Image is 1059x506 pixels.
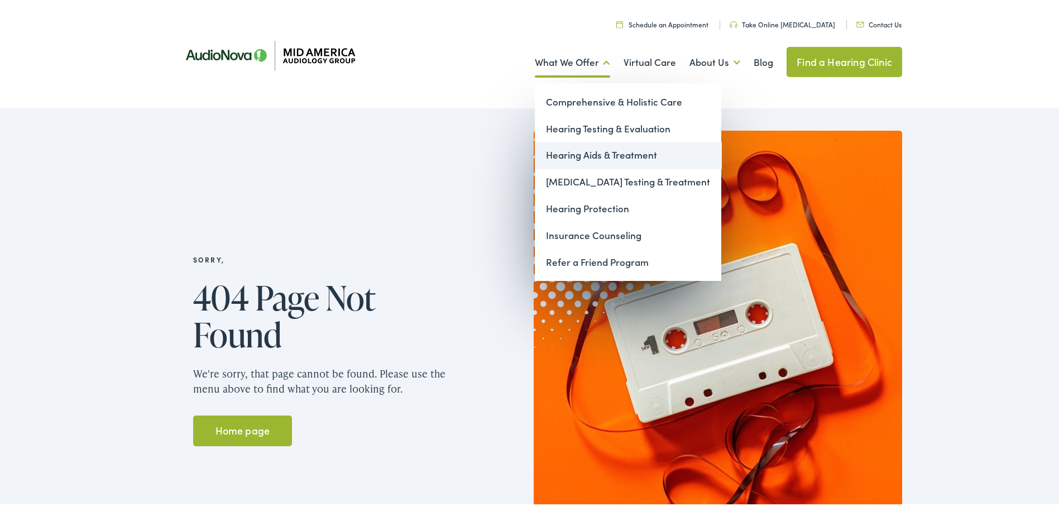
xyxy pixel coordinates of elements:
a: Insurance Counseling [535,220,721,247]
h2: Sorry, [193,254,461,261]
a: Hearing Aids & Treatment [535,140,721,166]
a: Home page [193,413,292,445]
a: Take Online [MEDICAL_DATA] [730,17,835,27]
a: Schedule an Appointment [616,17,708,27]
a: Comprehensive & Holistic Care [535,87,721,113]
a: Find a Hearing Clinic [787,45,902,75]
a: [MEDICAL_DATA] Testing & Treatment [535,166,721,193]
span: Not [325,277,376,314]
img: utility icon [730,19,737,26]
span: Found [193,314,281,351]
a: What We Offer [535,40,610,81]
span: Page [255,277,319,314]
img: Graphic image with a halftone pattern, contributing to the site's visual design. [405,59,699,362]
a: Hearing Testing & Evaluation [535,113,721,140]
a: Refer a Friend Program [535,247,721,274]
a: Hearing Protection [535,193,721,220]
img: utility icon [856,20,864,25]
a: Contact Us [856,17,902,27]
a: Virtual Care [624,40,676,81]
a: About Us [689,40,740,81]
img: utility icon [616,18,623,26]
span: 404 [193,277,248,314]
a: Blog [754,40,773,81]
p: We're sorry, that page cannot be found. Please use the menu above to find what you are looking for. [193,364,461,394]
